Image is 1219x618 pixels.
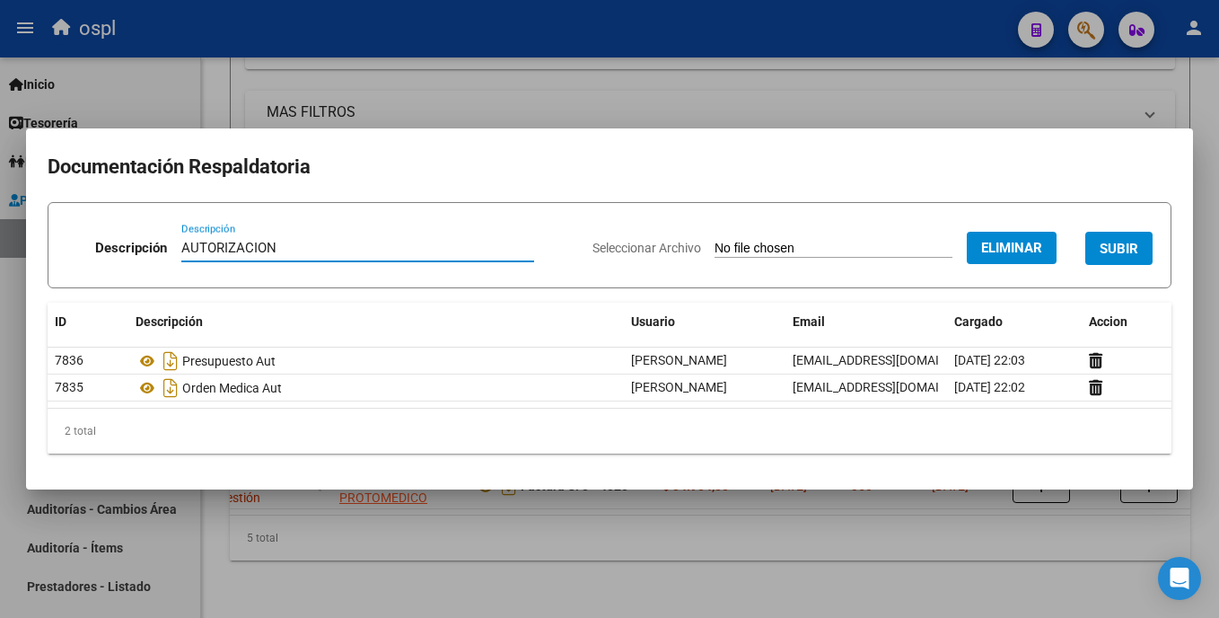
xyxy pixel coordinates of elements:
div: 2 total [48,409,1171,454]
datatable-header-cell: Cargado [947,303,1082,341]
datatable-header-cell: Descripción [128,303,624,341]
span: [EMAIL_ADDRESS][DOMAIN_NAME] [793,353,992,367]
span: Seleccionar Archivo [592,241,701,255]
span: 7835 [55,380,83,394]
datatable-header-cell: ID [48,303,128,341]
button: SUBIR [1085,232,1153,265]
span: Accion [1089,314,1127,329]
span: 7836 [55,353,83,367]
div: Open Intercom Messenger [1158,557,1201,600]
span: [DATE] 22:03 [954,353,1025,367]
span: Email [793,314,825,329]
span: [PERSON_NAME] [631,353,727,367]
span: Usuario [631,314,675,329]
datatable-header-cell: Usuario [624,303,785,341]
datatable-header-cell: Email [785,303,947,341]
span: [PERSON_NAME] [631,380,727,394]
span: ID [55,314,66,329]
i: Descargar documento [159,374,182,402]
h2: Documentación Respaldatoria [48,150,1171,184]
p: Descripción [95,238,167,259]
i: Descargar documento [159,347,182,375]
span: SUBIR [1100,241,1138,257]
button: Eliminar [967,232,1057,264]
div: Orden Medica Aut [136,374,617,402]
span: [EMAIL_ADDRESS][DOMAIN_NAME] [793,380,992,394]
datatable-header-cell: Accion [1082,303,1171,341]
span: [DATE] 22:02 [954,380,1025,394]
span: Eliminar [981,240,1042,256]
span: Cargado [954,314,1003,329]
div: Presupuesto Aut [136,347,617,375]
span: Descripción [136,314,203,329]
